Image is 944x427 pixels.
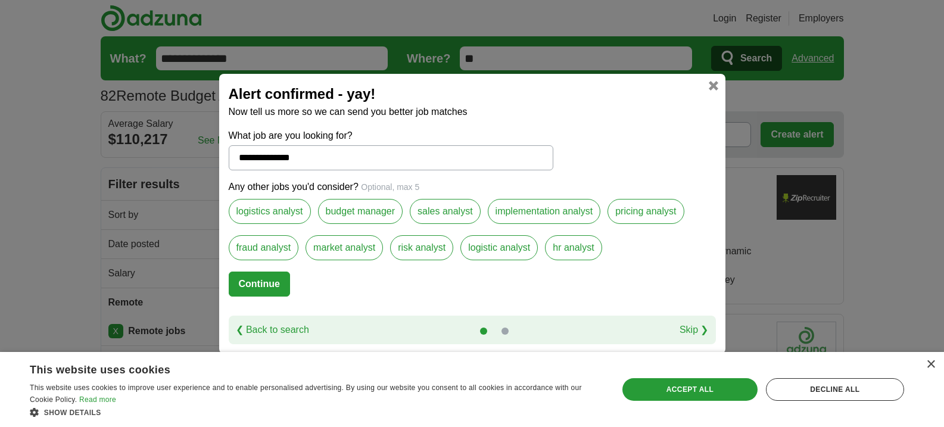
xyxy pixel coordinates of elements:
[229,83,716,105] h2: Alert confirmed - yay!
[680,323,709,337] a: Skip ❯
[229,129,553,143] label: What job are you looking for?
[306,235,383,260] label: market analyst
[229,235,299,260] label: fraud analyst
[460,235,538,260] label: logistic analyst
[229,180,716,194] p: Any other jobs you'd consider?
[545,235,602,260] label: hr analyst
[766,378,904,401] div: Decline all
[30,359,571,377] div: This website uses cookies
[79,395,116,404] a: Read more, opens a new window
[229,105,716,119] p: Now tell us more so we can send you better job matches
[607,199,684,224] label: pricing analyst
[30,384,582,404] span: This website uses cookies to improve user experience and to enable personalised advertising. By u...
[318,199,403,224] label: budget manager
[30,406,601,418] div: Show details
[361,182,419,192] span: Optional, max 5
[229,272,290,297] button: Continue
[236,323,309,337] a: ❮ Back to search
[44,409,101,417] span: Show details
[410,199,481,224] label: sales analyst
[229,199,311,224] label: logistics analyst
[926,360,935,369] div: Close
[488,199,601,224] label: implementation analyst
[622,378,758,401] div: Accept all
[390,235,453,260] label: risk analyst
